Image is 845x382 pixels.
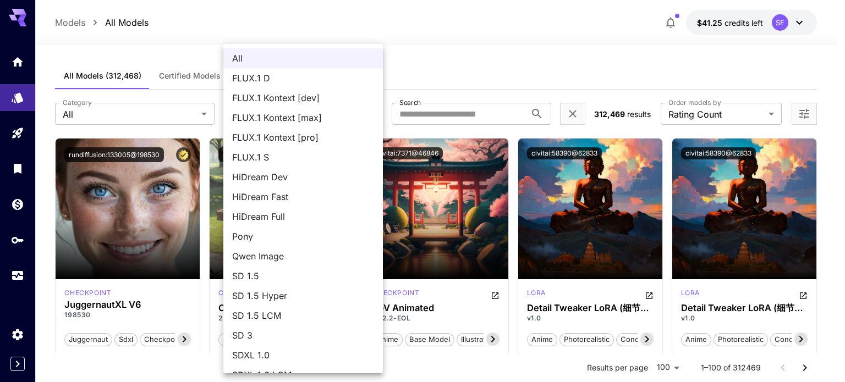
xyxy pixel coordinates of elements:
[232,190,374,203] span: HiDream Fast
[232,348,374,362] span: SDXL 1.0
[232,210,374,223] span: HiDream Full
[232,250,374,263] span: Qwen Image
[232,329,374,342] span: SD 3
[232,230,374,243] span: Pony
[232,289,374,302] span: SD 1.5 Hyper
[232,52,374,65] span: All
[232,131,374,144] span: FLUX.1 Kontext [pro]
[232,368,374,381] span: SDXL 1.0 LCM
[232,111,374,124] span: FLUX.1 Kontext [max]
[232,91,374,104] span: FLUX.1 Kontext [dev]
[232,71,374,85] span: FLUX.1 D
[232,170,374,184] span: HiDream Dev
[232,269,374,283] span: SD 1.5
[232,151,374,164] span: FLUX.1 S
[232,309,374,322] span: SD 1.5 LCM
